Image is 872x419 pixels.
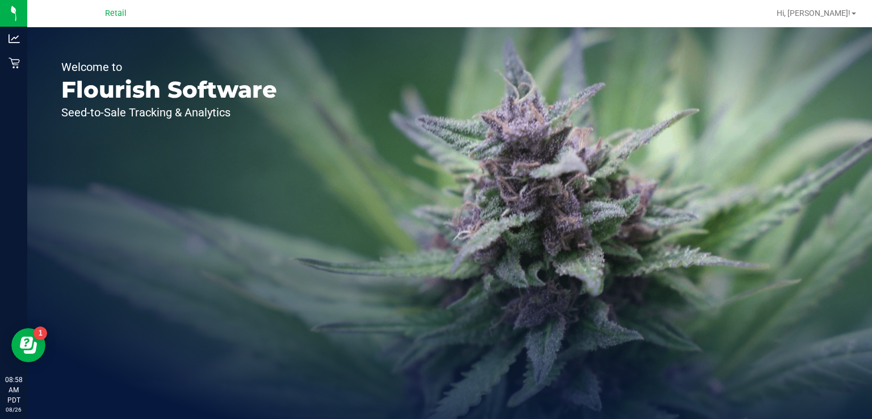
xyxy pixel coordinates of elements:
[33,326,47,340] iframe: Resource center unread badge
[777,9,850,18] span: Hi, [PERSON_NAME]!
[105,9,127,18] span: Retail
[5,375,22,405] p: 08:58 AM PDT
[9,33,20,44] inline-svg: Analytics
[61,78,277,101] p: Flourish Software
[61,107,277,118] p: Seed-to-Sale Tracking & Analytics
[11,328,45,362] iframe: Resource center
[5,405,22,414] p: 08/26
[9,57,20,69] inline-svg: Retail
[61,61,277,73] p: Welcome to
